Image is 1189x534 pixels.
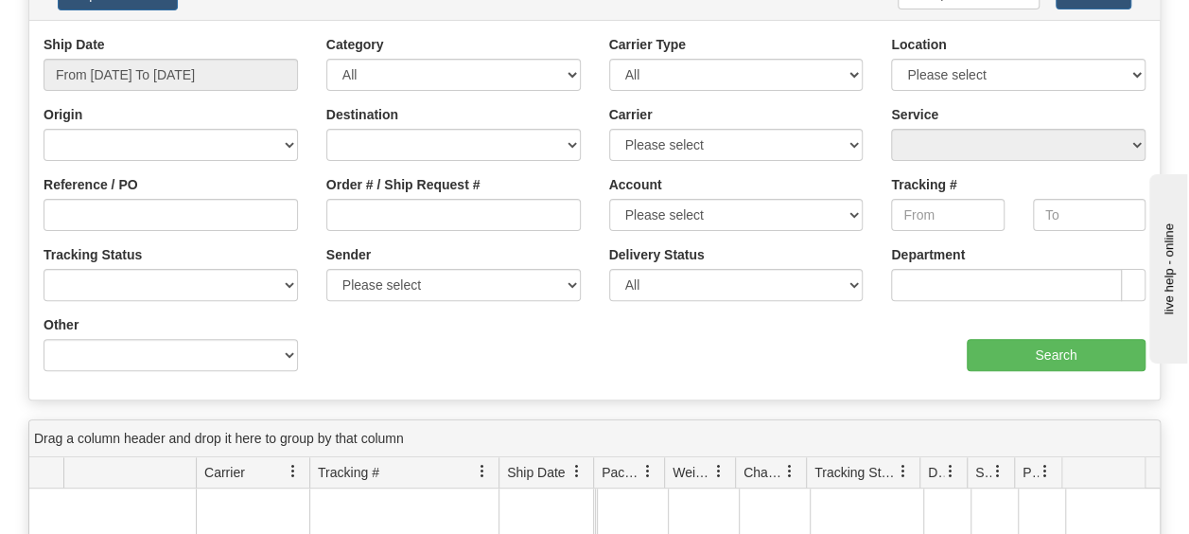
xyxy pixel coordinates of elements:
label: Sender [326,245,371,264]
label: Location [891,35,946,54]
label: Reference / PO [44,175,138,194]
div: live help - online [14,16,175,30]
span: Pickup Status [1023,463,1039,482]
label: Carrier Type [609,35,686,54]
span: Charge [743,463,783,482]
label: Origin [44,105,82,124]
a: Charge filter column settings [774,455,806,488]
a: Shipment Issues filter column settings [982,455,1014,488]
label: Destination [326,105,398,124]
span: Ship Date [507,463,565,482]
span: Packages [602,463,641,482]
div: grid grouping header [29,420,1160,457]
a: Carrier filter column settings [277,455,309,488]
span: Tracking Status [814,463,897,482]
input: Search [967,339,1145,371]
label: Ship Date [44,35,105,54]
a: Tracking Status filter column settings [887,455,919,488]
label: Other [44,315,79,334]
span: Carrier [204,463,245,482]
span: Delivery Status [928,463,944,482]
a: Packages filter column settings [632,455,664,488]
span: Shipment Issues [975,463,991,482]
a: Tracking # filter column settings [466,455,498,488]
span: Tracking # [318,463,379,482]
label: Account [609,175,662,194]
span: Weight [673,463,712,482]
iframe: chat widget [1145,170,1187,364]
input: To [1033,199,1145,231]
label: Carrier [609,105,653,124]
label: Category [326,35,384,54]
label: Tracking # [891,175,956,194]
label: Delivery Status [609,245,705,264]
label: Order # / Ship Request # [326,175,481,194]
a: Ship Date filter column settings [561,455,593,488]
a: Pickup Status filter column settings [1029,455,1061,488]
a: Delivery Status filter column settings [935,455,967,488]
a: Weight filter column settings [703,455,735,488]
label: Service [891,105,938,124]
label: Department [891,245,965,264]
label: Tracking Status [44,245,142,264]
input: From [891,199,1004,231]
